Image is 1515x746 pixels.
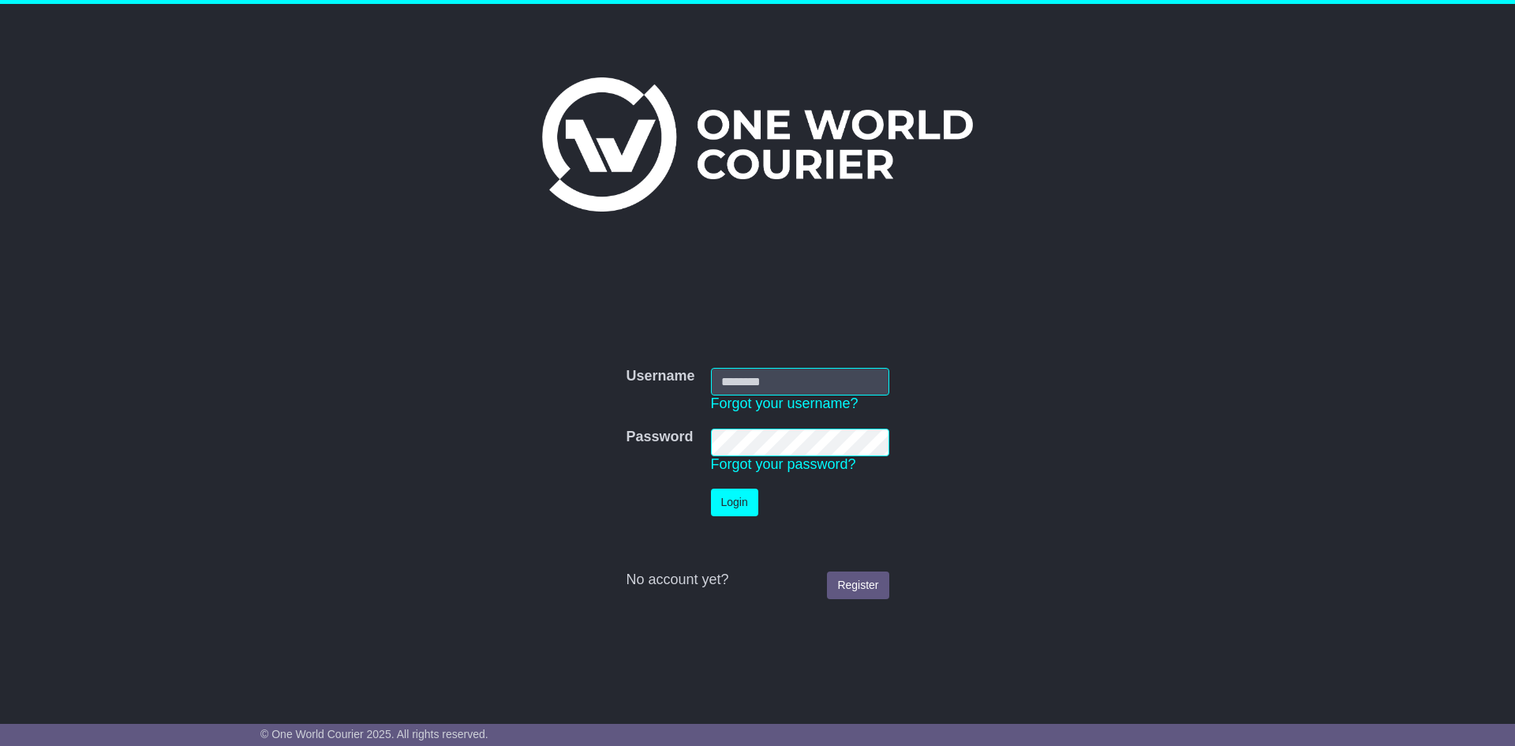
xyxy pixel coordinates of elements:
a: Forgot your password? [711,456,856,472]
button: Login [711,489,758,516]
img: One World [542,77,973,212]
div: No account yet? [626,572,888,589]
label: Password [626,429,693,446]
span: © One World Courier 2025. All rights reserved. [260,728,488,740]
a: Register [827,572,888,599]
a: Forgot your username? [711,395,858,411]
label: Username [626,368,694,385]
